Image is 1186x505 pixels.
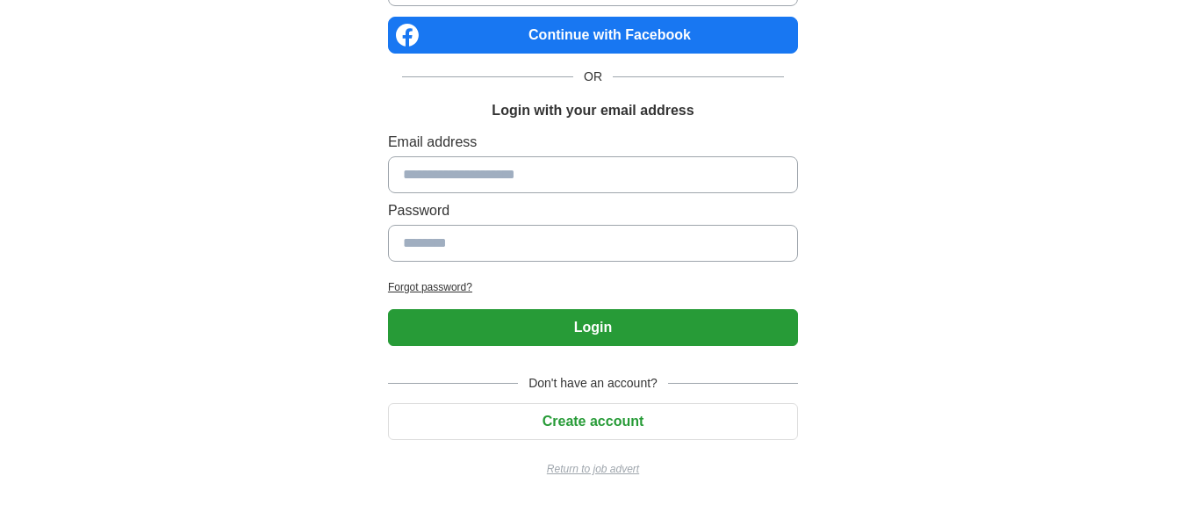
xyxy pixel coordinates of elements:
a: Create account [388,414,798,429]
label: Password [388,200,798,221]
a: Forgot password? [388,279,798,295]
label: Email address [388,132,798,153]
button: Create account [388,403,798,440]
a: Return to job advert [388,461,798,477]
h1: Login with your email address [492,100,694,121]
span: Don't have an account? [518,374,668,393]
button: Login [388,309,798,346]
span: OR [573,68,613,86]
a: Continue with Facebook [388,17,798,54]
